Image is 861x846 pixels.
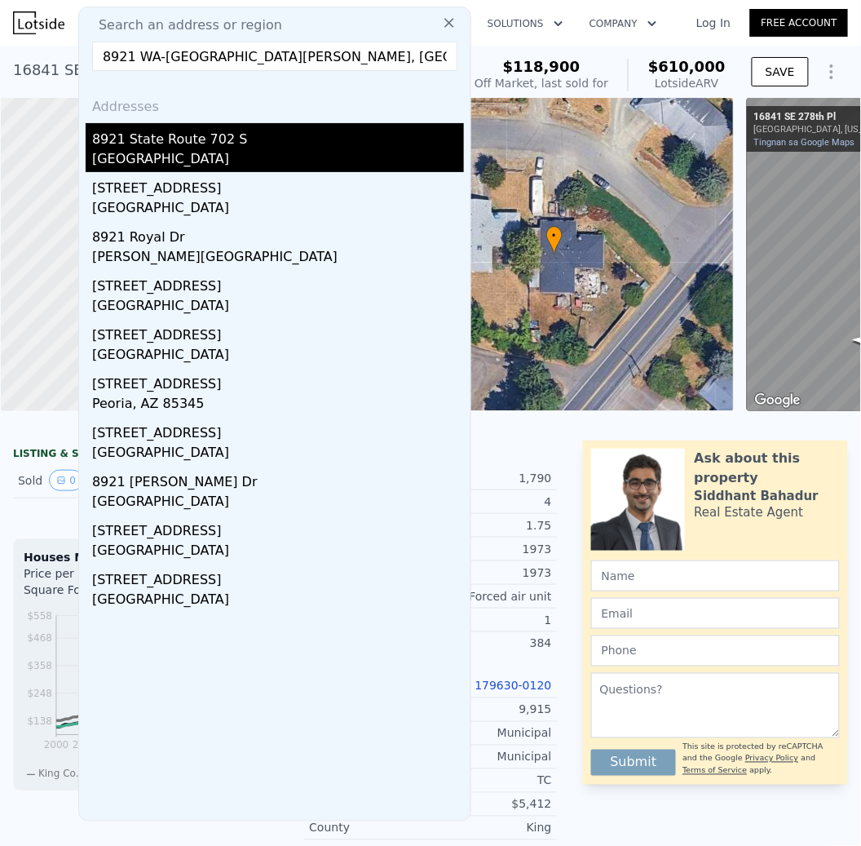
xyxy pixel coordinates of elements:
[430,541,552,557] div: 1973
[13,447,265,463] div: LISTING & SALE HISTORY
[591,750,677,776] button: Submit
[309,820,430,836] div: County
[24,549,254,565] div: Houses Median Sale
[92,319,464,345] div: [STREET_ADDRESS]
[682,742,840,777] div: This site is protected by reCAPTCHA and the Google and apply.
[13,59,364,82] div: 16841 SE 278th Pl , [PERSON_NAME] , WA 98042
[92,221,464,247] div: 8921 Royal Dr
[648,75,726,91] div: Lotside ARV
[475,680,552,693] a: 179630-0120
[430,636,552,652] div: 384
[38,768,79,780] span: King Co.
[430,588,552,605] div: Forced air unit
[92,590,464,613] div: [GEOGRAPHIC_DATA]
[92,541,464,564] div: [GEOGRAPHIC_DATA]
[92,564,464,590] div: [STREET_ADDRESS]
[752,57,809,86] button: SAVE
[92,394,464,417] div: Peoria, AZ 85345
[682,766,747,775] a: Terms of Service
[27,633,52,644] tspan: $468
[86,84,464,123] div: Addresses
[13,11,64,34] img: Lotside
[753,137,854,148] a: Tingnan sa Google Maps
[751,390,805,411] a: Buksan ang lugar na ito sa Google Maps (magbubukas ng bagong window)
[430,565,552,581] div: 1973
[430,820,552,836] div: King
[750,9,848,37] a: Free Account
[24,565,139,608] div: Price per Square Foot
[475,9,576,38] button: Solutions
[27,716,52,728] tspan: $138
[430,773,552,789] div: TC
[695,449,840,488] div: Ask about this property
[27,610,52,622] tspan: $558
[92,368,464,394] div: [STREET_ADDRESS]
[695,504,804,520] div: Real Estate Agent
[44,740,69,751] tspan: 2000
[27,689,52,700] tspan: $248
[430,517,552,534] div: 1.75
[27,661,52,672] tspan: $358
[745,754,798,763] a: Privacy Policy
[430,612,552,628] div: 1
[92,123,464,149] div: 8921 State Route 702 S
[92,492,464,515] div: [GEOGRAPHIC_DATA]
[677,15,750,31] a: Log In
[86,16,282,35] span: Search an address or region
[92,247,464,270] div: [PERSON_NAME][GEOGRAPHIC_DATA]
[591,560,840,591] input: Name
[92,172,464,198] div: [STREET_ADDRESS]
[430,494,552,510] div: 4
[591,598,840,629] input: Email
[73,740,98,751] tspan: 2003
[92,42,457,71] input: Enter an address, city, region, neighborhood or zip code
[92,443,464,466] div: [GEOGRAPHIC_DATA]
[92,466,464,492] div: 8921 [PERSON_NAME] Dr
[430,470,552,486] div: 1,790
[92,296,464,319] div: [GEOGRAPHIC_DATA]
[430,702,552,718] div: 9,915
[751,390,805,411] img: Google
[591,636,840,667] input: Phone
[92,198,464,221] div: [GEOGRAPHIC_DATA]
[815,55,848,88] button: Show Options
[92,417,464,443] div: [STREET_ADDRESS]
[430,749,552,765] div: Municipal
[503,58,581,75] span: $118,900
[92,345,464,368] div: [GEOGRAPHIC_DATA]
[546,226,563,255] div: •
[92,149,464,172] div: [GEOGRAPHIC_DATA]
[49,470,83,491] button: View historical data
[475,75,608,91] div: Off Market, last sold for
[546,228,563,243] span: •
[648,58,726,75] span: $610,000
[576,9,670,38] button: Company
[695,488,819,504] div: Siddhant Bahadur
[18,470,123,491] div: Sold
[92,270,464,296] div: [STREET_ADDRESS]
[430,796,552,813] div: $5,412
[92,515,464,541] div: [STREET_ADDRESS]
[430,725,552,742] div: Municipal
